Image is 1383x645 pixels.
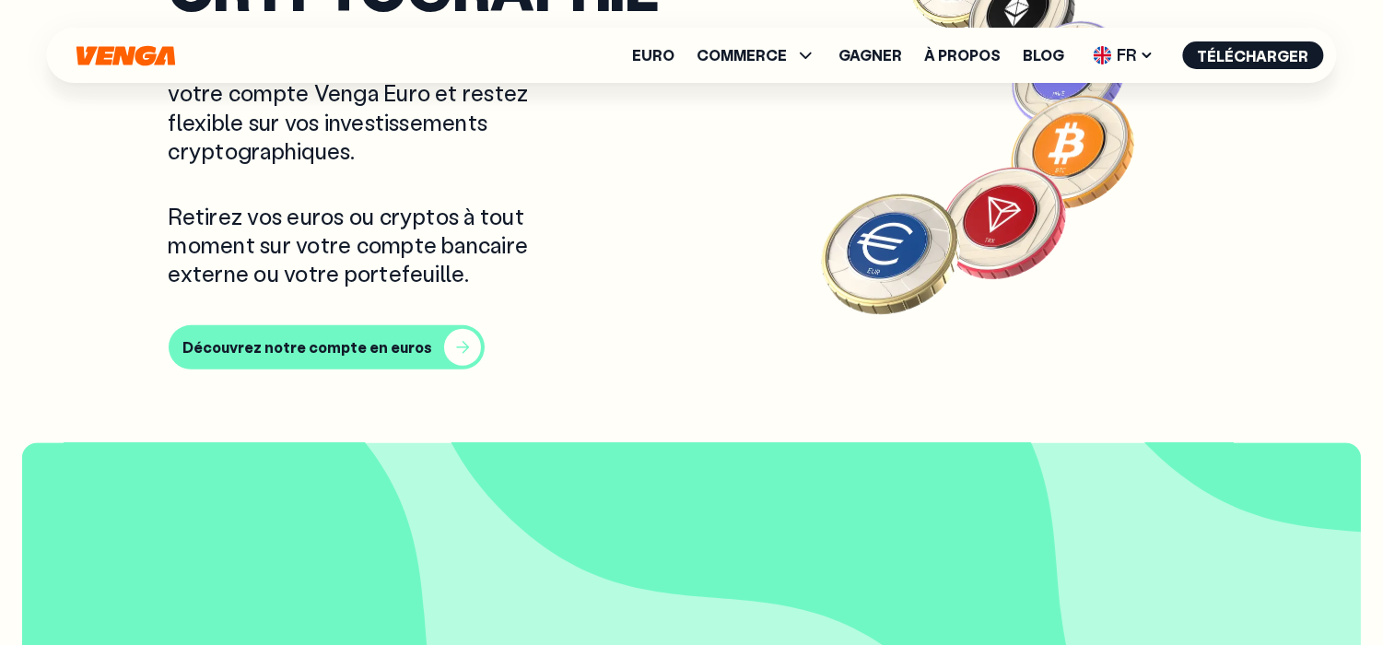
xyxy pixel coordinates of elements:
font: Découvrez notre compte en euros [183,337,433,357]
a: Découvrez notre compte en euros [169,325,788,369]
img: Pièce 5 [933,152,1073,292]
a: Blog [1024,48,1065,63]
font: À propos [925,45,1002,64]
img: Pièce 3 [1003,9,1134,140]
font: Gagner [839,45,903,64]
a: Gagner [839,48,903,63]
button: Télécharger [1183,41,1324,69]
font: FR [1118,43,1138,65]
a: Euro [633,48,675,63]
font: Euro [633,45,675,64]
img: Pièce 6 [808,170,974,335]
a: À propos [925,48,1002,63]
button: Découvrez notre compte en euros [169,325,485,369]
span: FR [1087,41,1161,70]
svg: Maison [75,45,178,66]
img: drapeau-royaume-uni [1094,46,1112,64]
font: COMMERCE [697,45,788,64]
font: Blog [1024,45,1065,64]
img: Pièce 4 [1008,87,1137,216]
font: Télécharger [1198,46,1309,65]
font: Retirez vos euros ou cryptos à tout moment sur votre compte bancaire externe ou votre portefeuille. [169,202,529,287]
span: COMMERCE [697,44,817,66]
font: Déposez instantanément des fonds sur votre compte Venga Euro et restez flexible sur vos investiss... [169,50,565,165]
